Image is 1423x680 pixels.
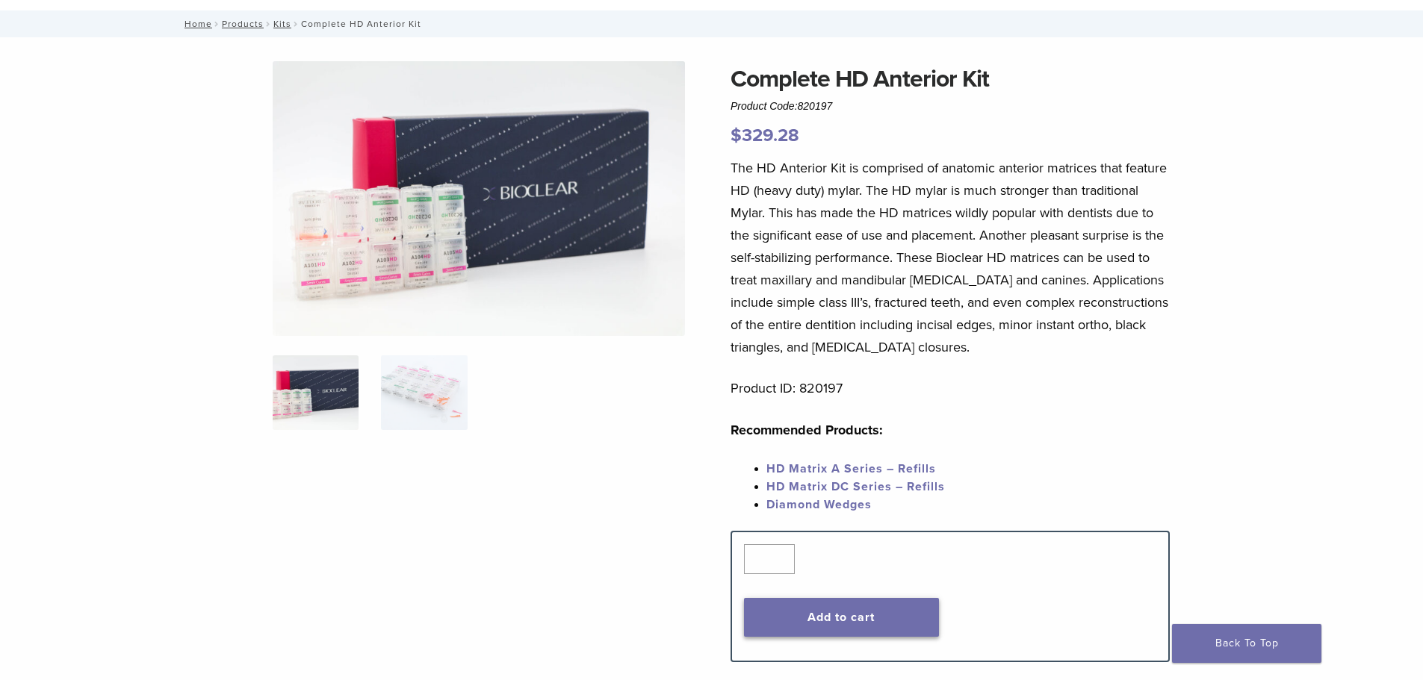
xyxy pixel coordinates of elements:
[731,61,1170,97] h1: Complete HD Anterior Kit
[1172,624,1321,663] a: Back To Top
[731,157,1170,358] p: The HD Anterior Kit is comprised of anatomic anterior matrices that feature HD (heavy duty) mylar...
[731,125,799,146] bdi: 329.28
[766,497,872,512] a: Diamond Wedges
[291,20,301,28] span: /
[731,422,883,438] strong: Recommended Products:
[212,20,222,28] span: /
[273,61,685,336] img: IMG_8088 (1)
[744,598,939,637] button: Add to cart
[264,20,273,28] span: /
[766,461,936,476] a: HD Matrix A Series – Refills
[174,10,1250,37] nav: Complete HD Anterior Kit
[731,125,742,146] span: $
[731,100,832,112] span: Product Code:
[798,100,833,112] span: 820197
[731,377,1170,399] p: Product ID: 820197
[381,355,467,430] img: Complete HD Anterior Kit - Image 2
[766,479,945,494] a: HD Matrix DC Series – Refills
[180,19,212,29] a: Home
[273,355,359,430] img: IMG_8088-1-324x324.jpg
[273,19,291,29] a: Kits
[222,19,264,29] a: Products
